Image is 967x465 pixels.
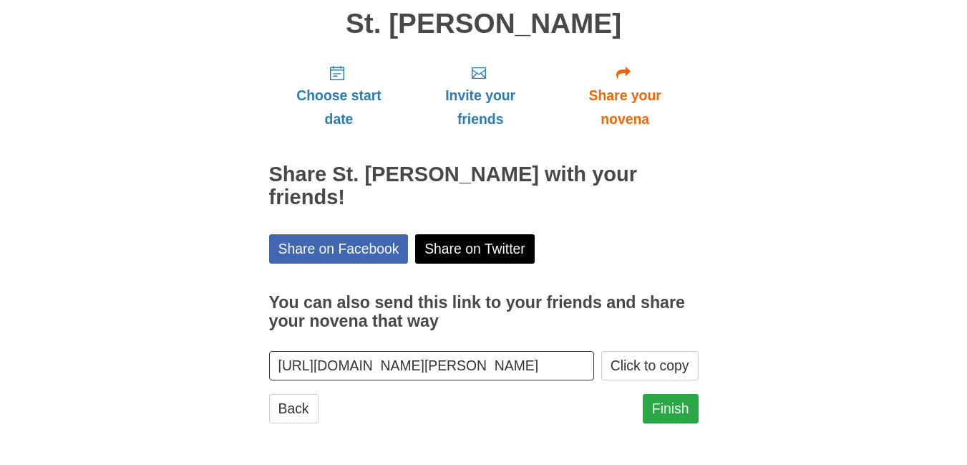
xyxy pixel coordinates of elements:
[409,53,551,138] a: Invite your friends
[566,84,684,131] span: Share your novena
[552,53,699,138] a: Share your novena
[415,234,535,264] a: Share on Twitter
[269,163,699,209] h2: Share St. [PERSON_NAME] with your friends!
[643,394,699,423] a: Finish
[269,53,409,138] a: Choose start date
[269,9,699,39] h1: St. [PERSON_NAME]
[601,351,699,380] button: Click to copy
[423,84,537,131] span: Invite your friends
[269,294,699,330] h3: You can also send this link to your friends and share your novena that way
[269,234,409,264] a: Share on Facebook
[283,84,395,131] span: Choose start date
[269,394,319,423] a: Back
